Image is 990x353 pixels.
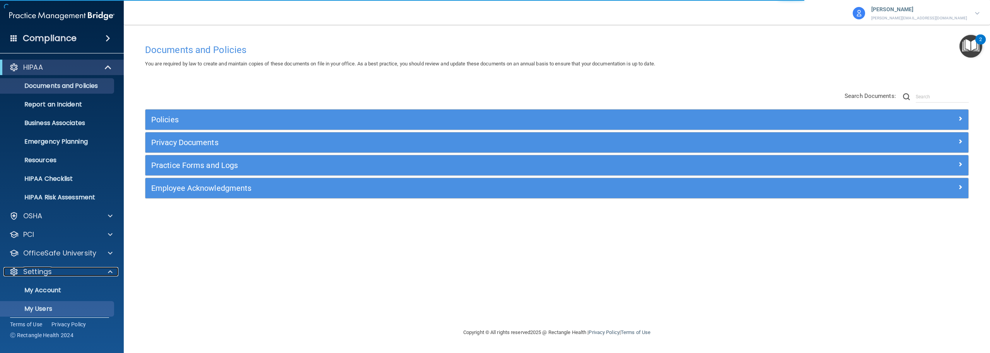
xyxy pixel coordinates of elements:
p: My Account [5,286,111,294]
div: Copyright © All rights reserved 2025 @ Rectangle Health | | [416,320,698,345]
p: Resources [5,156,111,164]
p: My Users [5,305,111,313]
span: Search Documents: [845,93,896,99]
h5: Practice Forms and Logs [151,161,757,170]
a: Privacy Documents [151,136,963,149]
img: ic-search.3b580494.png [903,93,910,100]
div: 2 [979,39,982,50]
p: HIPAA Risk Assessment [5,194,111,201]
a: PCI [9,230,113,239]
iframe: Drift Widget Chat Controller [856,298,981,329]
p: PCI [23,230,34,239]
img: arrow-down.227dba2b.svg [975,12,980,15]
span: Ⓒ Rectangle Health 2024 [10,331,73,339]
a: Practice Forms and Logs [151,159,963,171]
h4: Documents and Policies [145,45,969,55]
p: HIPAA [23,63,43,72]
img: avatar.17b06cb7.svg [853,7,865,19]
span: You are required by law to create and maintain copies of these documents on file in your office. ... [145,61,655,67]
p: Documents and Policies [5,82,111,90]
p: Emergency Planning [5,138,111,146]
h5: Employee Acknowledgments [151,184,757,192]
h4: Compliance [23,33,77,44]
p: Business Associates [5,119,111,127]
img: PMB logo [9,8,114,24]
input: Search [916,91,969,103]
a: OfficeSafe University [9,248,113,258]
a: OSHA [9,211,113,221]
a: Privacy Policy [51,320,86,328]
a: Employee Acknowledgments [151,182,963,194]
p: [PERSON_NAME][EMAIL_ADDRESS][DOMAIN_NAME] [871,15,967,22]
p: Report an Incident [5,101,111,108]
a: Privacy Policy [589,329,619,335]
a: Terms of Use [621,329,650,335]
p: [PERSON_NAME] [871,5,967,15]
p: HIPAA Checklist [5,175,111,183]
p: Settings [23,267,52,276]
a: Terms of Use [10,320,42,328]
a: HIPAA [9,63,112,72]
h5: Policies [151,115,757,124]
p: OfficeSafe University [23,248,96,258]
a: Policies [151,113,963,126]
p: OSHA [23,211,43,221]
a: Settings [9,267,113,276]
button: Open Resource Center, 2 new notifications [959,35,982,58]
h5: Privacy Documents [151,138,757,147]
